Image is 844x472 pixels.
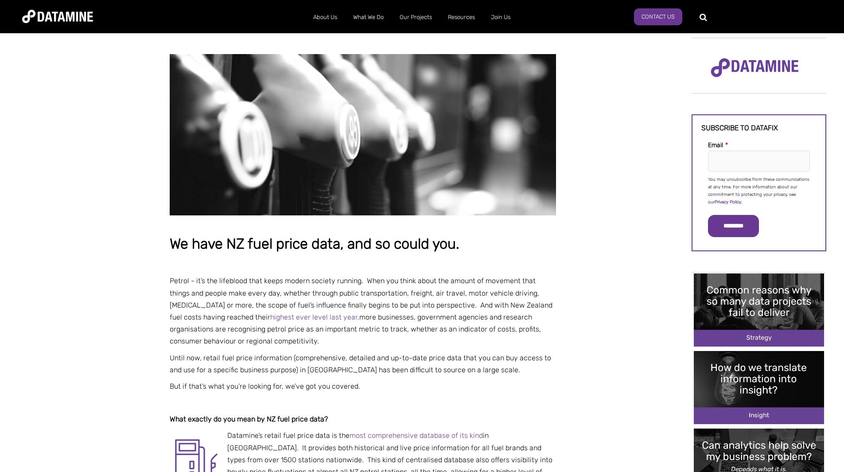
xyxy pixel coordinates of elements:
[350,431,483,440] a: most comprehensive database of its kind
[170,415,328,423] strong: What exactly do you mean by NZ fuel price data?
[170,54,556,215] img: nz fuel price petrol pumps
[705,52,805,83] img: Datamine Logo No Strapline - Purple
[270,313,359,321] a: highest ever level last year,
[392,6,440,29] a: Our Projects
[694,351,824,424] img: How do we translate insights cover image
[170,236,556,252] h1: We have NZ fuel price data, and so could you.
[708,141,723,149] span: Email
[270,313,358,321] span: highest ever level last year
[345,6,392,29] a: What We Do
[715,199,741,205] a: Privacy Policy
[694,273,824,347] img: Common reasons why so many data projects fail to deliver
[483,6,518,29] a: Join Us
[170,352,556,376] p: Until now, retail fuel price information (comprehensive, detailed and up-to-date price data that ...
[440,6,483,29] a: Resources
[170,275,556,347] p: Petrol - it’s the lifeblood that keeps modern society running. When you think about the amount of...
[701,124,817,132] h3: Subscribe to datafix
[305,6,345,29] a: About Us
[22,10,93,23] img: Datamine
[634,8,682,25] a: Contact Us
[708,176,810,206] p: You may unsubscribe from these communications at any time. For more information about our commitm...
[170,380,556,392] p: But if that’s what you’re looking for, we’ve got you covered.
